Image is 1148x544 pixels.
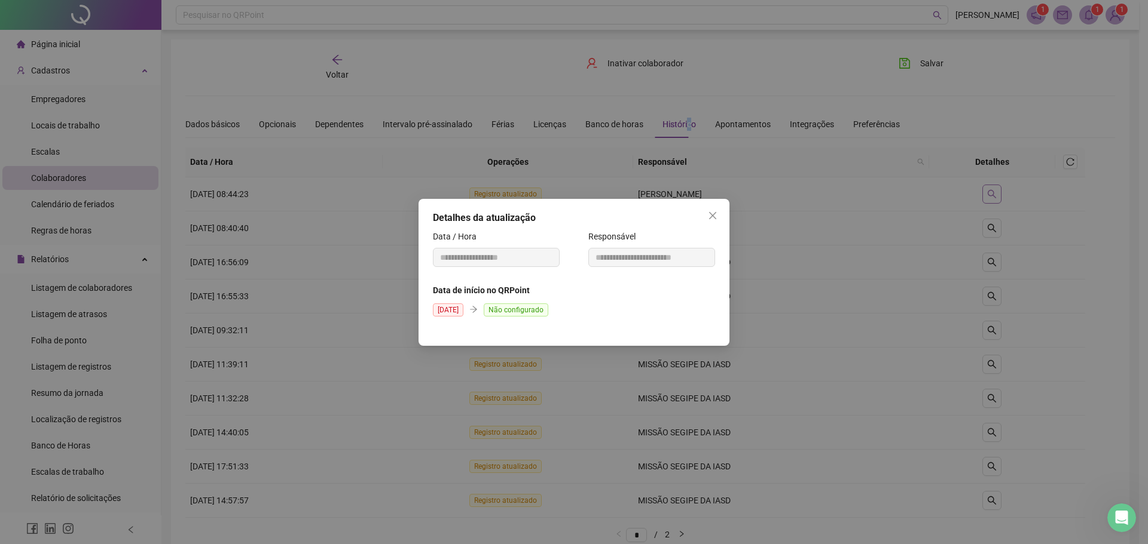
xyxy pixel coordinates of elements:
[433,303,463,316] span: [DATE]
[484,303,548,316] span: Não configurado
[708,211,717,220] span: close
[703,206,722,225] button: Close
[433,211,715,225] div: Detalhes da atualização
[469,305,478,314] span: arrow-right
[433,285,530,295] span: Data de início no QRPoint
[1107,503,1136,532] iframe: Intercom live chat
[433,230,484,243] label: Data / Hora
[588,230,643,243] label: Responsável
